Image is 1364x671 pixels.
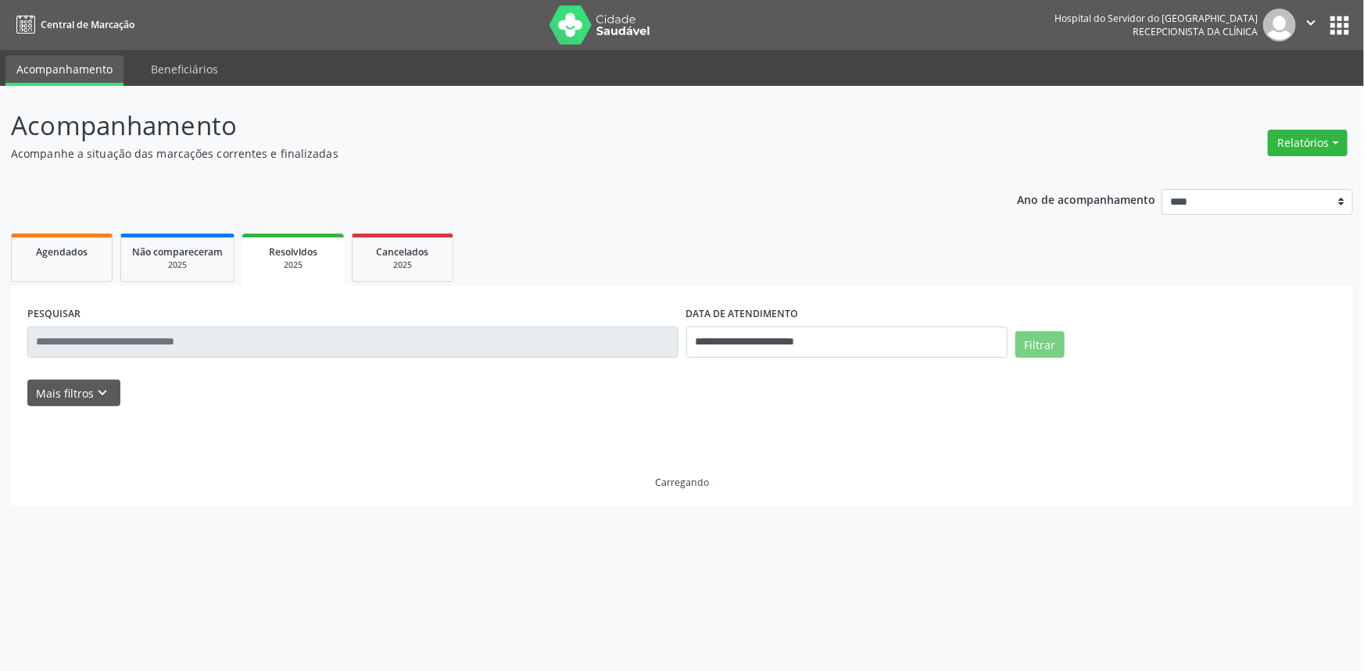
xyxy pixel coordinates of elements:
span: Resolvidos [269,245,317,259]
button: Relatórios [1268,130,1348,156]
a: Beneficiários [140,55,229,83]
label: PESQUISAR [27,302,81,327]
div: 2025 [132,259,223,271]
img: img [1263,9,1296,41]
a: Central de Marcação [11,12,134,37]
button: Filtrar [1015,331,1065,358]
span: Central de Marcação [41,18,134,31]
button:  [1296,9,1326,41]
div: Hospital do Servidor do [GEOGRAPHIC_DATA] [1054,12,1258,25]
i: keyboard_arrow_down [95,384,112,402]
i:  [1302,14,1319,31]
span: Agendados [36,245,88,259]
span: Recepcionista da clínica [1133,25,1258,38]
p: Acompanhe a situação das marcações correntes e finalizadas [11,145,951,162]
p: Ano de acompanhamento [1018,189,1156,209]
span: Cancelados [377,245,429,259]
span: Não compareceram [132,245,223,259]
div: Carregando [655,476,709,489]
button: Mais filtroskeyboard_arrow_down [27,380,120,407]
p: Acompanhamento [11,106,951,145]
div: 2025 [363,259,442,271]
button: apps [1326,12,1353,39]
label: DATA DE ATENDIMENTO [686,302,799,327]
a: Acompanhamento [5,55,124,86]
div: 2025 [253,259,333,271]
